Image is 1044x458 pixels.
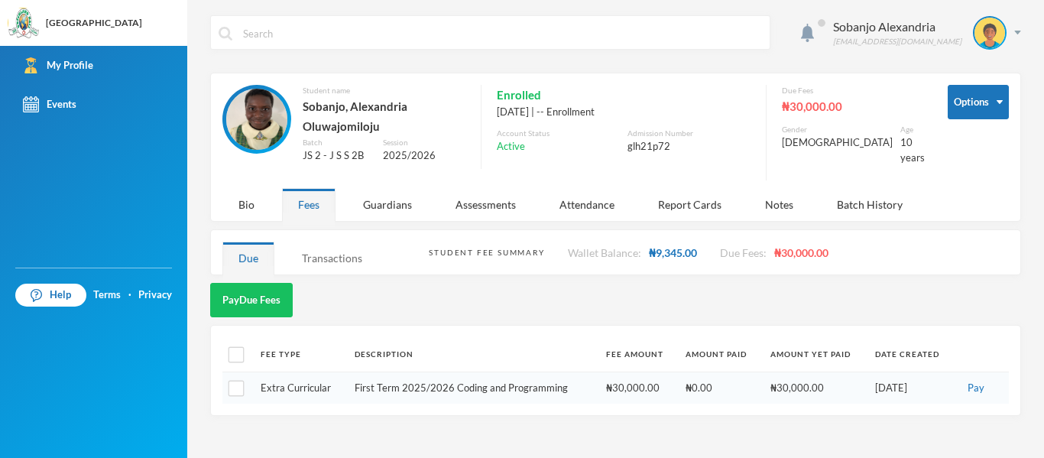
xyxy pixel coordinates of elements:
[948,85,1009,119] button: Options
[429,247,544,258] div: Student Fee Summary
[15,284,86,307] a: Help
[347,337,598,372] th: Description
[23,57,93,73] div: My Profile
[303,85,465,96] div: Student name
[253,337,347,372] th: Fee Type
[598,372,679,404] td: ₦30,000.00
[678,337,762,372] th: Amount Paid
[720,246,767,259] span: Due Fees:
[46,16,142,30] div: [GEOGRAPHIC_DATA]
[833,36,961,47] div: [EMAIL_ADDRESS][DOMAIN_NAME]
[974,18,1005,48] img: STUDENT
[568,246,641,259] span: Wallet Balance:
[782,135,893,151] div: [DEMOGRAPHIC_DATA]
[774,246,828,259] span: ₦30,000.00
[222,188,271,221] div: Bio
[821,188,919,221] div: Batch History
[303,148,371,164] div: JS 2 - J S S 2B
[219,27,232,41] img: search
[543,188,631,221] div: Attendance
[93,287,121,303] a: Terms
[749,188,809,221] div: Notes
[497,105,751,120] div: [DATE] | -- Enrollment
[138,287,172,303] a: Privacy
[867,372,955,404] td: [DATE]
[303,96,465,137] div: Sobanjo, Alexandria Oluwajomiloju
[598,337,679,372] th: Fee Amount
[782,85,925,96] div: Due Fees
[23,96,76,112] div: Events
[963,380,989,397] button: Pay
[383,137,465,148] div: Session
[226,89,287,150] img: STUDENT
[242,16,762,50] input: Search
[303,137,371,148] div: Batch
[8,8,39,39] img: logo
[900,135,925,165] div: 10 years
[627,128,751,139] div: Admission Number
[833,18,961,36] div: Sobanjo Alexandria
[282,188,336,221] div: Fees
[497,128,620,139] div: Account Status
[210,283,293,317] button: PayDue Fees
[286,242,378,274] div: Transactions
[763,372,868,404] td: ₦30,000.00
[383,148,465,164] div: 2025/2026
[782,96,925,116] div: ₦30,000.00
[347,188,428,221] div: Guardians
[678,372,762,404] td: ₦0.00
[649,246,697,259] span: ₦9,345.00
[128,287,131,303] div: ·
[627,139,751,154] div: glh21p72
[642,188,738,221] div: Report Cards
[253,372,347,404] td: Extra Curricular
[782,124,893,135] div: Gender
[222,242,274,274] div: Due
[347,372,598,404] td: First Term 2025/2026 Coding and Programming
[900,124,925,135] div: Age
[867,337,955,372] th: Date Created
[497,139,525,154] span: Active
[763,337,868,372] th: Amount Yet Paid
[497,85,541,105] span: Enrolled
[439,188,532,221] div: Assessments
